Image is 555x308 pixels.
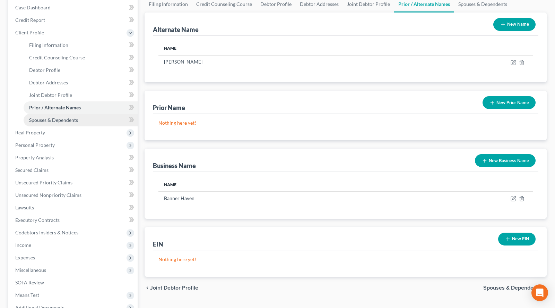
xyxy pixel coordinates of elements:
[29,80,68,85] span: Debtor Addresses
[10,176,138,189] a: Unsecured Priority Claims
[10,214,138,226] a: Executory Contracts
[24,76,138,89] a: Debtor Addresses
[10,189,138,201] a: Unsecured Nonpriority Claims
[158,119,533,126] p: Nothing here yet!
[15,267,46,273] span: Miscellaneous
[475,154,536,167] button: New Business Name
[15,5,51,10] span: Case Dashboard
[29,42,68,48] span: Filing Information
[15,130,45,135] span: Real Property
[24,89,138,101] a: Joint Debtor Profile
[15,242,31,248] span: Income
[10,151,138,164] a: Property Analysis
[483,285,541,291] span: Spouses & Dependents
[29,92,72,98] span: Joint Debtor Profile
[15,230,78,235] span: Codebtors Insiders & Notices
[498,233,536,245] button: New EIN
[15,217,60,223] span: Executory Contracts
[24,64,138,76] a: Debtor Profile
[15,192,81,198] span: Unsecured Nonpriority Claims
[493,18,536,31] button: New Name
[29,55,85,60] span: Credit Counseling Course
[15,180,72,185] span: Unsecured Priority Claims
[29,105,81,110] span: Prior / Alternate Names
[145,285,150,291] i: chevron_left
[153,103,185,112] div: Prior Name
[483,285,547,291] button: Spouses & Dependents chevron_right
[158,55,398,68] td: [PERSON_NAME]
[10,1,138,14] a: Case Dashboard
[145,285,198,291] button: chevron_left Joint Debtor Profile
[15,155,54,160] span: Property Analysis
[29,67,60,73] span: Debtor Profile
[24,39,138,51] a: Filing Information
[158,41,398,55] th: Name
[158,177,383,191] th: Name
[158,256,533,263] p: Nothing here yet!
[15,292,39,298] span: Means Test
[10,276,138,289] a: SOFA Review
[24,114,138,126] a: Spouses & Dependents
[153,240,163,248] div: EIN
[24,101,138,114] a: Prior / Alternate Names
[150,285,198,291] span: Joint Debtor Profile
[15,205,34,210] span: Lawsuits
[24,51,138,64] a: Credit Counseling Course
[15,17,45,23] span: Credit Report
[10,14,138,26] a: Credit Report
[158,192,383,205] td: Banner Haven
[15,167,49,173] span: Secured Claims
[153,25,199,34] div: Alternate Name
[483,96,536,109] button: New Prior Name
[531,284,548,301] div: Open Intercom Messenger
[153,161,196,170] div: Business Name
[29,117,78,123] span: Spouses & Dependents
[15,255,35,260] span: Expenses
[10,164,138,176] a: Secured Claims
[15,142,55,148] span: Personal Property
[15,30,44,35] span: Client Profile
[10,201,138,214] a: Lawsuits
[15,280,44,285] span: SOFA Review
